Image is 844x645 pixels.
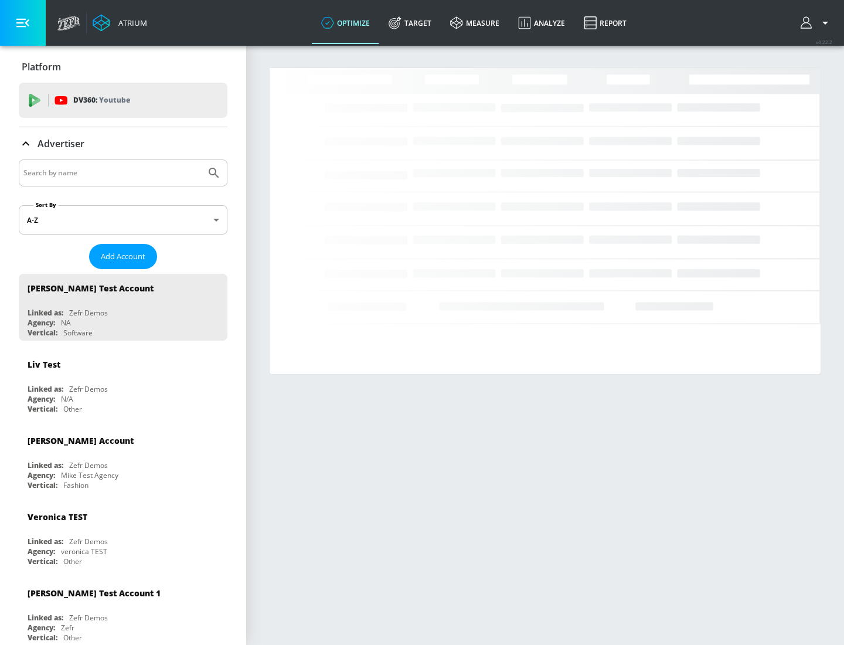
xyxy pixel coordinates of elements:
[28,460,63,470] div: Linked as:
[19,205,227,235] div: A-Z
[28,283,154,294] div: [PERSON_NAME] Test Account
[69,384,108,394] div: Zefr Demos
[23,165,201,181] input: Search by name
[19,274,227,341] div: [PERSON_NAME] Test AccountLinked as:Zefr DemosAgency:NAVertical:Software
[63,556,82,566] div: Other
[28,435,134,446] div: [PERSON_NAME] Account
[61,318,71,328] div: NA
[379,2,441,44] a: Target
[28,318,55,328] div: Agency:
[61,394,73,404] div: N/A
[28,556,57,566] div: Vertical:
[28,404,57,414] div: Vertical:
[33,201,59,209] label: Sort By
[69,460,108,470] div: Zefr Demos
[19,127,227,160] div: Advertiser
[28,394,55,404] div: Agency:
[28,328,57,338] div: Vertical:
[28,588,161,599] div: [PERSON_NAME] Test Account 1
[114,18,147,28] div: Atrium
[441,2,509,44] a: measure
[28,511,87,522] div: Veronica TEST
[509,2,574,44] a: Analyze
[312,2,379,44] a: optimize
[89,244,157,269] button: Add Account
[63,328,93,338] div: Software
[99,94,130,106] p: Youtube
[574,2,636,44] a: Report
[63,404,82,414] div: Other
[19,350,227,417] div: Liv TestLinked as:Zefr DemosAgency:N/AVertical:Other
[19,503,227,569] div: Veronica TESTLinked as:Zefr DemosAgency:veronica TESTVertical:Other
[73,94,130,107] p: DV360:
[28,480,57,490] div: Vertical:
[28,546,55,556] div: Agency:
[101,250,145,263] span: Add Account
[19,50,227,83] div: Platform
[19,426,227,493] div: [PERSON_NAME] AccountLinked as:Zefr DemosAgency:Mike Test AgencyVertical:Fashion
[63,480,89,490] div: Fashion
[28,537,63,546] div: Linked as:
[63,633,82,643] div: Other
[28,633,57,643] div: Vertical:
[61,470,118,480] div: Mike Test Agency
[61,623,74,633] div: Zefr
[19,83,227,118] div: DV360: Youtube
[93,14,147,32] a: Atrium
[28,470,55,480] div: Agency:
[28,359,60,370] div: Liv Test
[28,384,63,394] div: Linked as:
[22,60,61,73] p: Platform
[816,39,832,45] span: v 4.22.2
[28,613,63,623] div: Linked as:
[61,546,107,556] div: veronica TEST
[28,308,63,318] div: Linked as:
[69,613,108,623] div: Zefr Demos
[28,623,55,633] div: Agency:
[69,537,108,546] div: Zefr Demos
[69,308,108,318] div: Zefr Demos
[38,137,84,150] p: Advertiser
